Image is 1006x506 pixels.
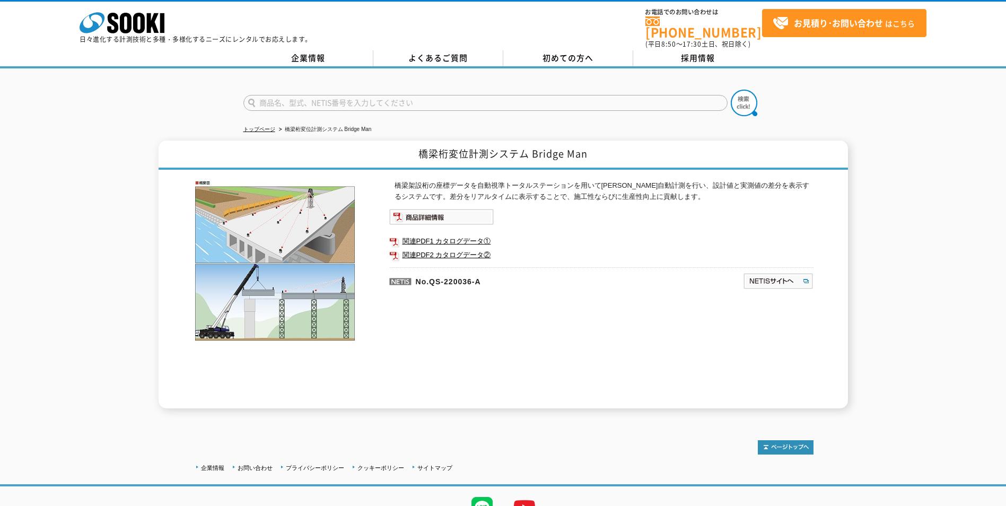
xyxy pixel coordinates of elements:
span: 8:50 [661,39,676,49]
a: プライバシーポリシー [286,465,344,471]
a: 企業情報 [243,50,373,66]
a: 企業情報 [201,465,224,471]
a: [PHONE_NUMBER] [645,16,762,38]
span: (平日 ～ 土日、祝日除く) [645,39,750,49]
span: お電話でのお問い合わせは [645,9,762,15]
p: 日々進化する計測技術と多種・多様化するニーズにレンタルでお応えします。 [80,36,312,42]
img: 商品詳細情報システム [389,209,494,225]
li: 橋梁桁変位計測システム Bridge Man [277,124,372,135]
strong: お見積り･お問い合わせ [794,16,883,29]
a: 採用情報 [633,50,763,66]
h1: 橋梁桁変位計測システム Bridge Man [159,141,848,170]
a: 初めての方へ [503,50,633,66]
span: はこちら [773,15,915,31]
img: NETISサイトへ [743,273,813,290]
a: よくあるご質問 [373,50,503,66]
a: トップページ [243,126,275,132]
p: No.QS-220036-A [389,267,641,293]
a: お問い合わせ [238,465,273,471]
p: 橋梁架設桁の座標データを自動視準トータルステーションを用いて[PERSON_NAME]自動計測を行い、設計値と実測値の差分を表示するシステムです。差分をリアルタイムに表示することで、施工性ならび... [395,180,813,203]
span: 初めての方へ [543,52,593,64]
a: サイトマップ [417,465,452,471]
a: 関連PDF2 カタログデータ② [389,248,813,262]
img: 橋梁桁変位計測システム Bridge Man [193,180,357,342]
a: 関連PDF1 カタログデータ① [389,234,813,248]
a: クッキーポリシー [357,465,404,471]
span: 17:30 [683,39,702,49]
img: トップページへ [758,440,813,455]
input: 商品名、型式、NETIS番号を入力してください [243,95,728,111]
a: お見積り･お問い合わせはこちら [762,9,926,37]
img: btn_search.png [731,90,757,116]
a: 商品詳細情報システム [389,215,494,223]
